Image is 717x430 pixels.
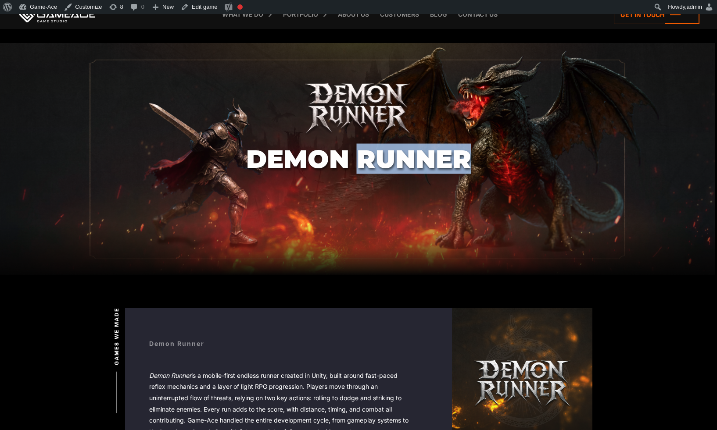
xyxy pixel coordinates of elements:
span: admin [687,4,702,10]
div: Demon Runner [149,339,415,348]
a: Get in touch [614,5,699,24]
span: Games we made [112,307,120,365]
em: Demon Runner [149,372,191,379]
h1: Demon Runner [246,145,471,173]
div: Focus keyphrase not set [237,4,243,10]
